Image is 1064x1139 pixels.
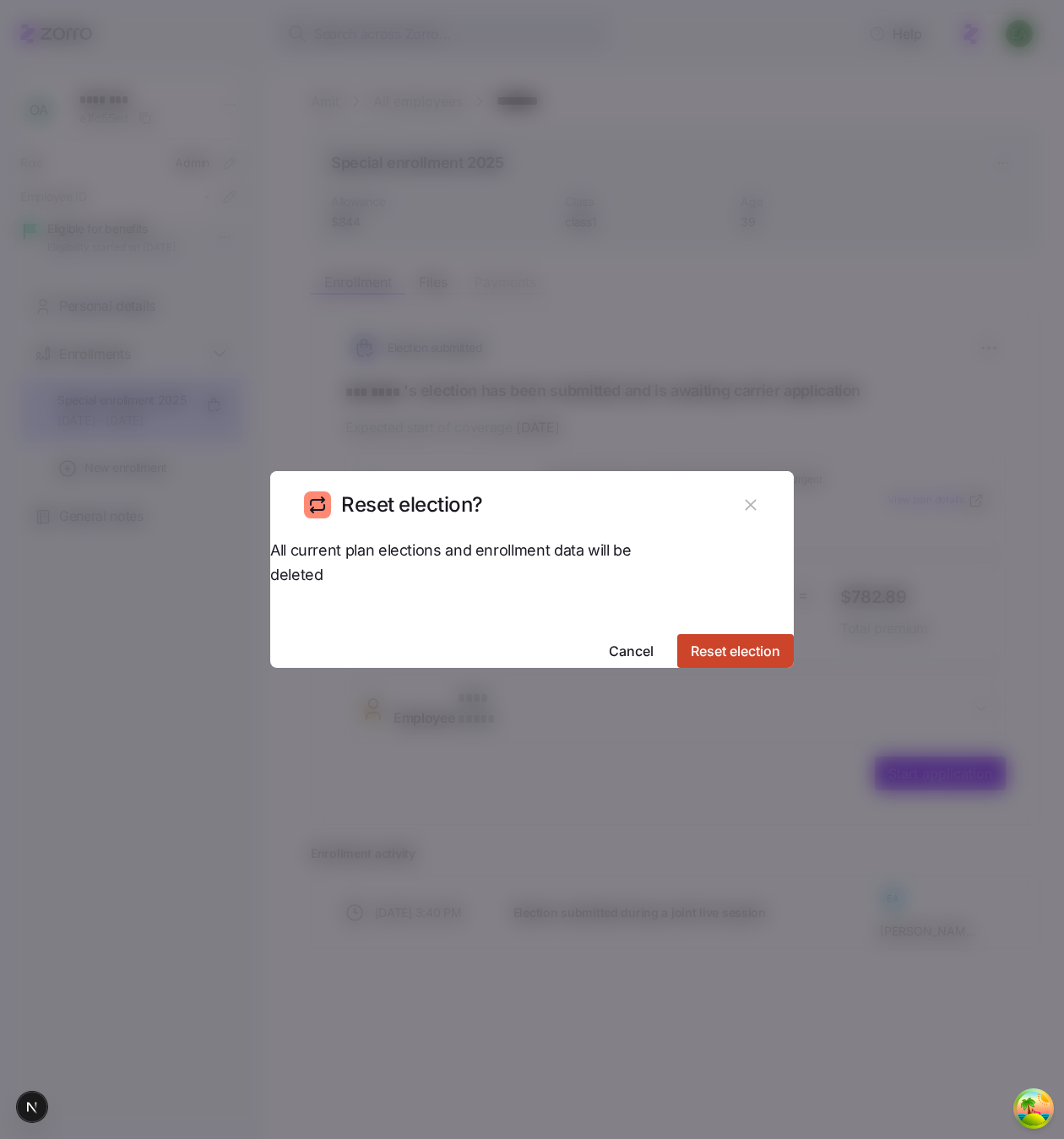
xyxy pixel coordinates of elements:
[595,634,667,668] button: Cancel
[341,491,483,518] h1: Reset election?
[691,641,780,661] span: Reset election
[1017,1092,1050,1125] button: Open Tanstack query devtools
[609,641,654,661] span: Cancel
[677,634,794,668] button: Reset election
[270,539,633,588] span: All current plan elections and enrollment data will be deleted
